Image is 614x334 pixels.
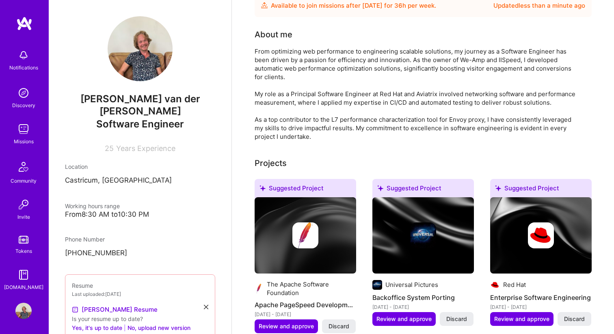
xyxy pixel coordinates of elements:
[124,323,126,332] span: |
[372,303,474,311] div: [DATE] - [DATE]
[96,118,184,130] span: Software Engineer
[65,210,215,219] div: From 8:30 AM to 10:30 PM
[14,137,34,146] div: Missions
[108,16,173,81] img: User Avatar
[394,2,402,9] span: 36
[490,303,592,311] div: [DATE] - [DATE]
[495,185,501,191] i: icon SuggestedTeams
[255,157,287,169] div: Projects
[16,16,32,31] img: logo
[15,267,32,283] img: guide book
[72,306,78,313] img: Resume
[255,284,264,293] img: Company logo
[255,47,579,141] div: From optimizing web performance to engineering scalable solutions, my journey as a Software Engin...
[490,292,592,303] h4: Enterprise Software Engineering
[72,305,158,315] a: [PERSON_NAME] Resume
[15,121,32,137] img: teamwork
[372,197,474,274] img: cover
[490,280,500,290] img: Company logo
[255,28,292,41] div: About me
[255,310,356,319] div: [DATE] - [DATE]
[261,2,268,9] img: Availability
[65,162,215,171] div: Location
[15,47,32,63] img: bell
[65,248,215,258] p: [PHONE_NUMBER]
[72,290,208,298] div: Last uploaded: [DATE]
[329,322,349,330] span: Discard
[255,28,292,41] div: Tell us a little about yourself
[267,280,356,297] div: The Apache Software Foundation
[4,283,43,291] div: [DOMAIN_NAME]
[259,322,314,330] span: Review and approve
[19,236,28,243] img: tokens
[385,280,438,289] div: Universal Pictures
[72,282,93,289] span: Resume
[376,315,432,323] span: Review and approve
[72,315,208,323] div: Is your resume up to date?
[65,236,105,243] span: Phone Number
[105,144,114,153] span: 25
[204,305,208,309] i: icon Close
[372,292,474,303] h4: Backoffice System Porting
[372,179,474,200] div: Suggested Project
[72,323,122,333] button: Yes, it's up to date
[15,85,32,101] img: discovery
[493,1,585,11] div: Updated less than a minute ago
[65,176,215,185] p: Castricum, [GEOGRAPHIC_DATA]
[377,185,383,191] i: icon SuggestedTeams
[271,1,436,11] div: Available to join missions after [DATE] for h per week .
[11,177,37,185] div: Community
[410,222,436,248] img: Company logo
[17,213,30,221] div: Invite
[490,197,592,274] img: cover
[490,179,592,200] div: Suggested Project
[255,179,356,200] div: Suggested Project
[259,185,266,191] i: icon SuggestedTeams
[292,222,318,248] img: Company logo
[255,300,356,310] h4: Apache PageSpeed Development
[14,157,33,177] img: Community
[503,280,526,289] div: Red Hat
[564,315,585,323] span: Discard
[12,101,35,110] div: Discovery
[372,280,382,290] img: Company logo
[446,315,467,323] span: Discard
[15,247,32,255] div: Tokens
[116,144,175,153] span: Years Experience
[255,197,356,274] img: cover
[65,93,215,117] span: [PERSON_NAME] van der [PERSON_NAME]
[528,222,554,248] img: Company logo
[65,203,120,209] span: Working hours range
[15,196,32,213] img: Invite
[15,303,32,319] img: User Avatar
[494,315,549,323] span: Review and approve
[9,63,38,72] div: Notifications
[128,323,190,333] button: No, upload new version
